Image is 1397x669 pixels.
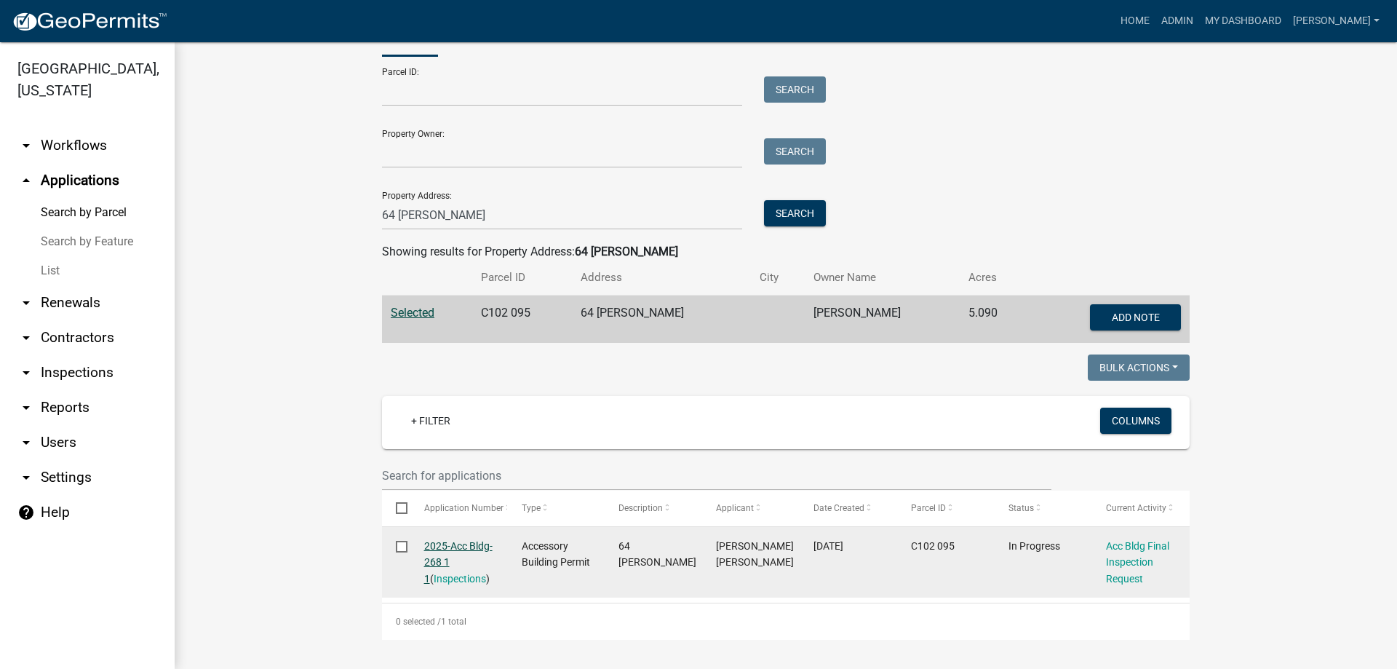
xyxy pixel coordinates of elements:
[17,399,35,416] i: arrow_drop_down
[1106,540,1169,585] a: Acc Bldg Final Inspection Request
[813,540,843,552] span: 10/05/2025
[17,294,35,312] i: arrow_drop_down
[813,503,864,513] span: Date Created
[1088,355,1190,381] button: Bulk Actions
[399,408,462,434] a: + Filter
[17,364,35,381] i: arrow_drop_down
[1090,304,1181,330] button: Add Note
[1115,7,1155,35] a: Home
[1287,7,1385,35] a: [PERSON_NAME]
[716,540,794,569] span: James Colt Frost
[382,491,410,526] datatable-header-cell: Select
[1199,7,1287,35] a: My Dashboard
[702,491,800,526] datatable-header-cell: Applicant
[396,617,441,627] span: 0 selected /
[575,245,678,258] strong: 64 [PERSON_NAME]
[424,540,493,585] a: 2025-Acc Bldg-268 1 1
[17,137,35,154] i: arrow_drop_down
[800,491,897,526] datatable-header-cell: Date Created
[605,491,702,526] datatable-header-cell: Description
[434,573,486,585] a: Inspections
[522,503,541,513] span: Type
[17,329,35,347] i: arrow_drop_down
[764,76,826,103] button: Search
[1008,540,1060,552] span: In Progress
[764,138,826,165] button: Search
[911,540,955,552] span: C102 095
[391,306,434,320] a: Selected
[472,261,571,295] th: Parcel ID
[995,491,1092,526] datatable-header-cell: Status
[764,200,826,226] button: Search
[1155,7,1199,35] a: Admin
[507,491,605,526] datatable-header-cell: Type
[572,296,751,344] td: 64 [PERSON_NAME]
[382,603,1190,640] div: 1 total
[960,296,1029,344] td: 5.090
[716,503,754,513] span: Applicant
[911,503,946,513] span: Parcel ID
[17,504,35,521] i: help
[805,261,960,295] th: Owner Name
[1100,408,1171,434] button: Columns
[410,491,507,526] datatable-header-cell: Application Number
[1008,503,1034,513] span: Status
[805,296,960,344] td: [PERSON_NAME]
[1092,491,1190,526] datatable-header-cell: Current Activity
[618,540,696,569] span: 64 BLASINGAME RD
[424,503,504,513] span: Application Number
[17,469,35,486] i: arrow_drop_down
[17,434,35,451] i: arrow_drop_down
[382,461,1051,491] input: Search for applications
[424,538,494,587] div: ( )
[618,503,663,513] span: Description
[1111,312,1159,323] span: Add Note
[17,172,35,189] i: arrow_drop_up
[572,261,751,295] th: Address
[382,243,1190,261] div: Showing results for Property Address:
[897,491,995,526] datatable-header-cell: Parcel ID
[751,261,805,295] th: City
[960,261,1029,295] th: Acres
[472,296,571,344] td: C102 095
[1106,503,1166,513] span: Current Activity
[522,540,590,569] span: Accessory Building Permit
